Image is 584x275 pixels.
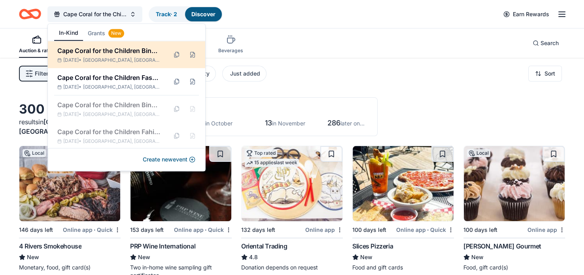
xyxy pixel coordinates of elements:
div: Cape Coral for the Children Bingo Raffle [57,46,161,55]
span: New [138,252,150,262]
div: Online app [527,225,565,235]
div: PRP Wine International [130,241,195,251]
div: [DATE] • [57,138,161,144]
a: Discover [191,11,215,17]
a: Image for Wright's GourmetLocal100 days leftOnline app[PERSON_NAME] GourmetNewFood, gift card(s) [463,146,565,271]
div: Online app [305,225,343,235]
span: 13 [265,119,272,127]
div: [DATE] • [57,57,161,63]
span: [GEOGRAPHIC_DATA], [GEOGRAPHIC_DATA] [83,111,161,118]
a: Image for 4 Rivers SmokehouseLocal146 days leftOnline app•Quick4 Rivers SmokehouseNewMonetary, fo... [19,146,121,271]
a: Track· 2 [156,11,177,17]
div: 300 [19,101,121,117]
button: Search [526,35,565,51]
div: Online app Quick [63,225,121,235]
div: Local [23,149,46,157]
div: New [108,29,124,38]
div: Slices Pizzeria [352,241,393,251]
div: 100 days left [352,225,386,235]
div: Cape Coral for the Children Bingo Raffle [57,100,161,110]
button: Grants [83,26,129,40]
button: In-Kind [54,26,83,41]
span: Cape Coral for the Children Bingo Raffle [63,9,127,19]
div: 132 days left [241,225,275,235]
div: Top rated [245,149,277,157]
span: New [471,252,484,262]
button: Auction & raffle [19,32,55,58]
a: Image for Slices Pizzeria100 days leftOnline app•QuickSlices PizzeriaNewFood and gift cards [352,146,454,271]
span: [GEOGRAPHIC_DATA], [GEOGRAPHIC_DATA] [83,138,161,144]
div: Monetary, food, gift card(s) [19,264,121,271]
div: results [19,117,121,136]
div: Oriental Trading [241,241,287,251]
span: Sort [544,69,555,78]
button: Cape Coral for the Children Bingo Raffle [47,6,142,22]
span: • [205,227,207,233]
div: Food and gift cards [352,264,454,271]
div: Application deadlines [140,104,368,114]
div: Local [467,149,490,157]
a: Home [19,5,41,23]
div: Cape Coral for the Children Fashion Show [57,73,161,82]
div: Beverages [218,47,243,54]
button: Track· 2Discover [149,6,223,22]
span: Search [541,38,559,48]
span: later on... [340,120,365,127]
span: [GEOGRAPHIC_DATA], [GEOGRAPHIC_DATA] [83,57,161,63]
div: 146 days left [19,225,53,235]
button: Filter2 [19,66,55,82]
div: Food, gift card(s) [463,264,565,271]
span: 4.8 [249,252,258,262]
img: Image for Oriental Trading [242,146,342,221]
img: Image for Slices Pizzeria [353,146,454,221]
span: Filter [35,69,48,78]
div: 100 days left [463,225,497,235]
div: 153 days left [130,225,164,235]
div: Donation depends on request [241,264,343,271]
div: [DATE] • [57,111,161,118]
div: [PERSON_NAME] Gourmet [463,241,541,251]
div: Online app Quick [174,225,232,235]
span: [GEOGRAPHIC_DATA], [GEOGRAPHIC_DATA] [83,84,161,90]
button: Just added [222,66,266,82]
a: Earn Rewards [499,7,554,21]
span: • [94,227,96,233]
span: in October [205,120,232,127]
span: • [427,227,429,233]
div: Auction & raffle [19,47,55,54]
span: New [360,252,372,262]
div: Cape Coral for the Children Fahion SHow [57,127,161,137]
a: Image for Oriental TradingTop rated15 applieslast week132 days leftOnline appOriental Trading4.8D... [241,146,343,271]
button: Beverages [218,32,243,58]
span: New [27,252,39,262]
button: Create newevent [143,155,195,164]
img: Image for Wright's Gourmet [464,146,565,221]
span: 286 [327,119,340,127]
div: 15 applies last week [245,159,299,167]
div: Online app Quick [396,225,454,235]
img: Image for 4 Rivers Smokehouse [19,146,120,221]
div: 4 Rivers Smokehouse [19,241,81,251]
img: Image for PRP Wine International [130,146,231,221]
div: [DATE] • [57,84,161,90]
span: in November [272,120,305,127]
div: Just added [230,69,260,78]
button: Sort [528,66,562,82]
